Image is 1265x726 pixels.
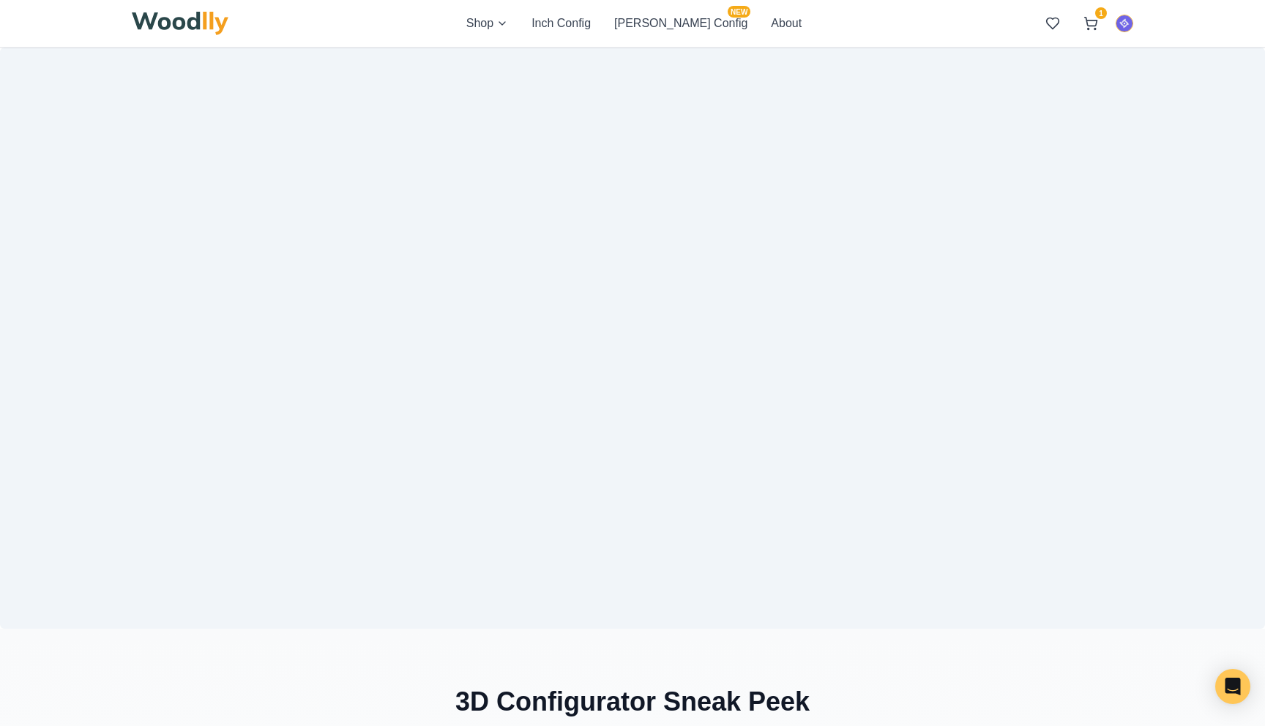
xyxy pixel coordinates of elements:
[132,687,1133,716] h2: 3D Configurator Sneak Peek
[728,6,750,18] span: NEW
[466,15,508,32] button: Shop
[614,15,747,32] button: [PERSON_NAME] ConfigNEW
[1215,669,1250,704] div: Open Intercom Messenger
[1095,7,1107,19] span: 1
[531,15,591,32] button: Inch Config
[1116,15,1132,31] img: The AI
[1078,10,1104,37] button: 1
[771,15,802,32] button: About
[132,12,228,35] img: Woodlly
[1116,15,1133,32] button: The AI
